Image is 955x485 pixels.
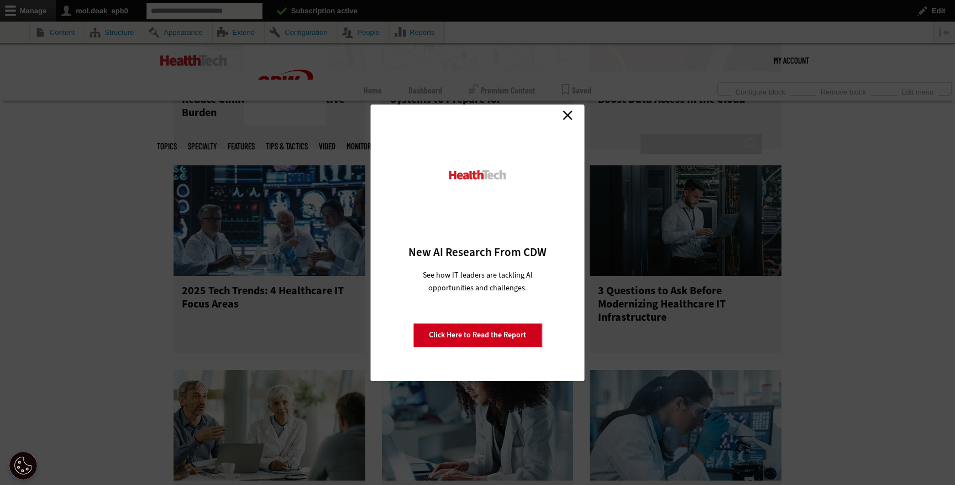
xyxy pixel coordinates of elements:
div: Cookie Settings [9,452,37,479]
h3: New AI Research From CDW [390,244,565,260]
a: Close [559,107,576,124]
a: Click Here to Read the Report [413,323,542,347]
button: Open Preferences [9,452,37,479]
img: HealthTech_0_0.png [448,169,508,181]
p: See how IT leaders are tackling AI opportunities and challenges. [410,269,546,294]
